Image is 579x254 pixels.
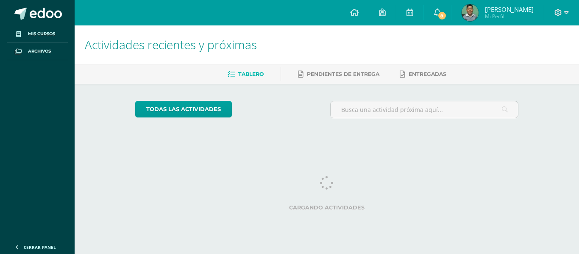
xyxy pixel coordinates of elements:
span: Pendientes de entrega [307,71,379,77]
a: Tablero [228,67,264,81]
span: Mis cursos [28,31,55,37]
span: Mi Perfil [485,13,534,20]
a: Mis cursos [7,25,68,43]
span: 8 [437,11,447,20]
span: Tablero [238,71,264,77]
a: Pendientes de entrega [298,67,379,81]
span: Actividades recientes y próximas [85,36,257,53]
a: todas las Actividades [135,101,232,117]
span: Archivos [28,48,51,55]
input: Busca una actividad próxima aquí... [331,101,518,118]
span: Cerrar panel [24,244,56,250]
img: 41ca0d4eba1897cd241970e06f97e7d4.png [462,4,479,21]
span: Entregadas [409,71,446,77]
span: [PERSON_NAME] [485,5,534,14]
a: Archivos [7,43,68,60]
label: Cargando actividades [135,204,519,211]
a: Entregadas [400,67,446,81]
